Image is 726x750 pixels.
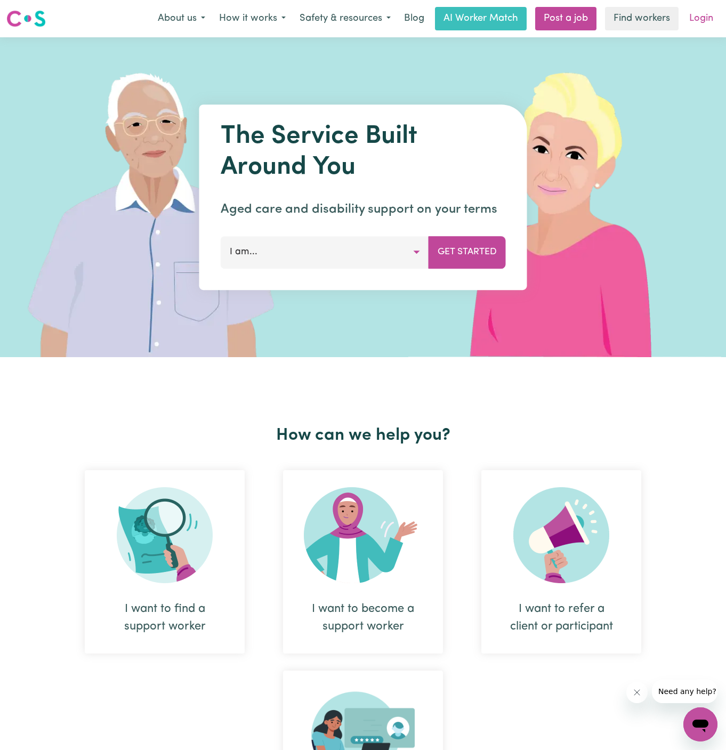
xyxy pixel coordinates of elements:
[435,7,527,30] a: AI Worker Match
[605,7,679,30] a: Find workers
[85,470,245,654] div: I want to find a support worker
[221,122,506,183] h1: The Service Built Around You
[398,7,431,30] a: Blog
[513,487,609,583] img: Refer
[652,680,717,703] iframe: Message from company
[221,200,506,219] p: Aged care and disability support on your terms
[221,236,429,268] button: I am...
[683,707,717,741] iframe: Button to launch messaging window
[507,600,616,635] div: I want to refer a client or participant
[6,9,46,28] img: Careseekers logo
[212,7,293,30] button: How it works
[481,470,641,654] div: I want to refer a client or participant
[283,470,443,654] div: I want to become a support worker
[304,487,422,583] img: Become Worker
[293,7,398,30] button: Safety & resources
[309,600,417,635] div: I want to become a support worker
[66,425,660,446] h2: How can we help you?
[6,6,46,31] a: Careseekers logo
[683,7,720,30] a: Login
[626,682,648,703] iframe: Close message
[151,7,212,30] button: About us
[110,600,219,635] div: I want to find a support worker
[117,487,213,583] img: Search
[429,236,506,268] button: Get Started
[535,7,596,30] a: Post a job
